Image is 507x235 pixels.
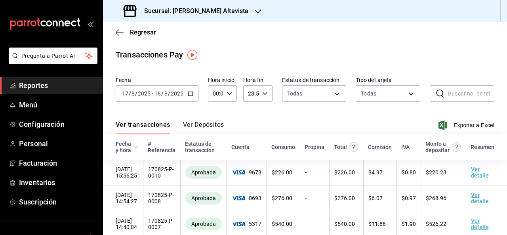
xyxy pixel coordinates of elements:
[402,169,416,176] span: $ 0.80
[471,192,489,204] a: Ver detalle
[305,144,324,150] div: Propina
[426,221,446,227] span: $ 526.22
[300,185,329,211] td: -
[471,144,494,150] div: Resumen
[334,144,347,150] div: Total
[19,197,96,207] span: Suscripción
[6,57,97,66] a: Pregunta a Parrot AI
[368,195,383,201] span: $ 6.07
[334,221,355,227] span: $ 540.00
[130,29,156,36] span: Regresar
[271,144,295,150] div: Consumo
[116,29,156,36] button: Regresar
[19,177,96,188] span: Inventarios
[300,160,329,185] td: -
[232,169,262,176] span: 9673
[471,166,489,179] a: Ver detalle
[135,90,137,97] span: /
[19,138,96,149] span: Personal
[19,99,96,110] span: Menú
[185,141,222,153] div: Estatus de transacción
[188,169,219,176] span: Aprobada
[116,141,131,153] div: Fecha y hora
[471,218,489,230] a: Ver detalle
[183,121,224,134] button: Ver Depósitos
[185,166,222,179] div: Transacciones cobradas de manera exitosa.
[232,221,262,227] span: 5317
[243,77,272,83] label: Hora fin
[103,160,143,185] td: [DATE] 15:56:25
[185,218,222,230] div: Transacciones cobradas de manera exitosa.
[116,49,183,61] div: Transacciones Pay
[349,142,358,152] svg: Este monto equivale al total pagado por el comensal antes de aplicar Comisión e IVA.
[185,192,222,204] div: Transacciones cobradas de manera exitosa.
[368,144,392,150] div: Comisión
[164,90,168,97] input: --
[161,90,164,97] span: /
[440,120,494,130] button: Exportar a Excel
[188,195,219,201] span: Aprobada
[426,169,446,176] span: $ 220.23
[368,221,386,227] span: $ 11.88
[426,195,446,201] span: $ 268.96
[287,90,303,97] span: Todas
[154,90,161,97] input: --
[356,77,420,83] label: Tipo de tarjeta
[103,185,143,211] td: [DATE] 14:54:27
[272,195,292,201] span: $ 276.00
[282,77,347,83] label: Estatus de transacción
[116,121,224,134] div: navigation tabs
[143,185,180,211] td: 170825-P-0008
[138,6,248,16] h3: Sucursal: [PERSON_NAME] Altavista
[402,221,416,227] span: $ 1.90
[170,90,184,97] input: ----
[402,195,416,201] span: $ 0.97
[131,90,135,97] input: --
[148,141,175,153] div: # Referencia
[129,90,131,97] span: /
[19,80,96,91] span: Reportes
[272,221,292,227] span: $ 540.00
[116,141,138,153] span: Fecha y hora
[188,221,219,227] span: Aprobada
[452,142,461,152] svg: Este es el monto resultante del total pagado menos comisión e IVA. Esta será la parte que se depo...
[368,169,383,176] span: $ 4.97
[143,160,180,185] td: 170825-P-0010
[448,86,494,101] input: Buscar no. de referencia
[334,195,355,201] span: $ 276.00
[168,90,170,97] span: /
[19,158,96,168] span: Facturación
[272,169,292,176] span: $ 226.00
[116,77,198,83] label: Fecha
[19,119,96,130] span: Configuración
[87,21,93,27] button: open_drawer_menu
[231,144,250,150] div: Cuenta
[21,52,85,60] span: Pregunta a Parrot AI
[116,121,170,134] button: Ver transacciones
[9,48,97,64] button: Pregunta a Parrot AI
[208,77,237,83] label: Hora inicio
[361,90,376,97] div: Todas
[401,144,410,150] div: IVA
[152,90,153,97] span: -
[425,141,450,153] div: Monto a depositar
[232,195,262,201] span: 0693
[334,169,355,176] span: $ 226.00
[137,90,151,97] input: ----
[122,90,129,97] input: --
[187,50,197,60] img: Tooltip marker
